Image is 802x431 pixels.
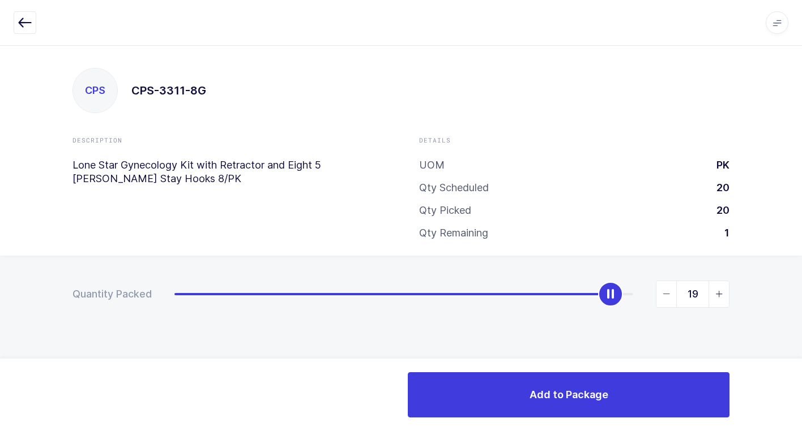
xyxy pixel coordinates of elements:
[419,136,730,145] div: Details
[419,204,471,217] div: Qty Picked
[73,68,117,113] div: CPS
[72,136,383,145] div: Description
[72,287,152,301] div: Quantity Packed
[174,281,730,308] div: slider between 0 and 20
[72,158,383,186] p: Lone Star Gynecology Kit with Retractor and Eight 5 [PERSON_NAME] Stay Hooks 8/PK
[419,181,489,195] div: Qty Scheduled
[131,81,206,100] h1: CPS-3311-8G
[408,372,730,417] button: Add to Package
[419,158,445,172] div: UOM
[715,226,730,240] div: 1
[707,204,730,217] div: 20
[419,226,488,240] div: Qty Remaining
[707,158,730,172] div: PK
[707,181,730,195] div: 20
[530,387,608,402] span: Add to Package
